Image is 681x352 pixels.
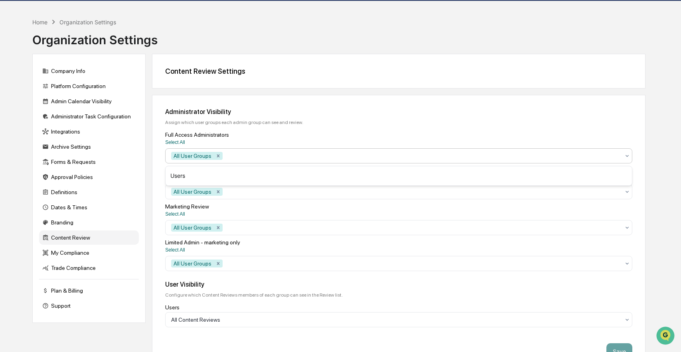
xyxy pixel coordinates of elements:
[214,260,223,267] div: Remove All User Groups
[171,224,214,232] div: All User Groups
[27,61,131,69] div: Start new chat
[32,19,47,26] div: Home
[56,135,97,141] a: Powered byPylon
[214,224,223,232] div: Remove All User Groups
[165,304,632,311] div: Users
[27,69,101,75] div: We're available if you need us!
[39,230,139,245] div: Content Review
[55,97,102,112] a: 🗄️Attestations
[16,100,51,108] span: Preclearance
[79,135,97,141] span: Pylon
[39,109,139,124] div: Administrator Task Configuration
[165,132,632,138] div: Full Access Administrators
[214,188,223,196] div: Remove All User Groups
[165,120,632,125] div: Assign which user groups each admin group can see and review.
[39,124,139,139] div: Integrations
[136,63,145,73] button: Start new chat
[8,101,14,108] div: 🖐️
[8,61,22,75] img: 1746055101610-c473b297-6a78-478c-a979-82029cc54cd1
[5,97,55,112] a: 🖐️Preclearance
[8,17,145,29] p: How can we help?
[171,152,214,160] div: All User Groups
[5,112,53,127] a: 🔎Data Lookup
[165,211,185,217] button: Select All
[655,326,677,347] iframe: Open customer support
[39,283,139,298] div: Plan & Billing
[39,185,139,199] div: Definitions
[39,261,139,275] div: Trade Compliance
[32,26,158,47] div: Organization Settings
[165,108,632,116] div: Administrator Visibility
[166,168,632,184] div: Users
[39,170,139,184] div: Approval Policies
[58,101,64,108] div: 🗄️
[8,116,14,123] div: 🔎
[39,94,139,108] div: Admin Calendar Visibility
[171,188,214,196] div: All User Groups
[171,260,214,267] div: All User Groups
[39,64,139,78] div: Company Info
[165,203,632,210] div: Marketing Review
[59,19,116,26] div: Organization Settings
[39,246,139,260] div: My Compliance
[39,200,139,214] div: Dates & Times
[16,116,50,124] span: Data Lookup
[165,247,185,253] button: Select All
[165,67,632,75] div: Content Review Settings
[66,100,99,108] span: Attestations
[165,281,632,288] div: User Visibility
[214,152,223,160] div: Remove All User Groups
[39,79,139,93] div: Platform Configuration
[39,140,139,154] div: Archive Settings
[165,140,185,145] button: Select All
[165,292,632,298] div: Configure which Content Reviews members of each group can see in the Review list.
[39,299,139,313] div: Support
[39,155,139,169] div: Forms & Requests
[39,215,139,230] div: Branding
[165,239,632,246] div: Limited Admin - marketing only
